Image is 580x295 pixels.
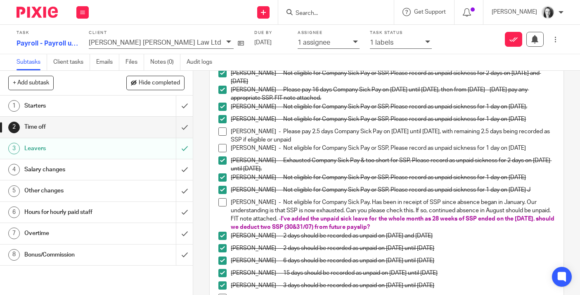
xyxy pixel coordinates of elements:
[541,6,554,19] img: T1JH8BBNX-UMG48CW64-d2649b4fbe26-512.png
[24,185,120,197] h1: Other changes
[370,39,393,46] p: 1 labels
[370,30,432,36] label: Task status
[295,10,369,17] input: Search
[231,216,556,230] span: I've added the unpaid sick leave for the whole month as 28 weeks of SSP ended on the [DATE]. shou...
[24,206,120,218] h1: Hours for hourly paid staff
[231,244,555,252] p: [PERSON_NAME] - 2 days should be recorded as unpaid on [DATE] until [DATE]
[24,163,120,176] h1: Salary changes
[231,198,555,232] p: [PERSON_NAME] - Not eligible for Company Sick Pay. Has been in receipt of SSP since absence began...
[150,54,180,70] a: Notes (0)
[254,30,287,36] label: Due by
[89,30,244,36] label: Client
[24,100,120,112] h1: Starters
[8,76,54,90] button: + Add subtask
[187,54,218,70] a: Audit logs
[231,103,555,111] p: [PERSON_NAME] - Not eligible for Company Sick Pay or SSP, Please record as unpaid sickness for 1 ...
[231,127,555,144] p: [PERSON_NAME] - Please pay 2.5 days Company Sick Pay on [DATE] until [DATE], with remaining 2.5 d...
[254,40,272,46] span: [DATE]
[231,173,555,182] p: [PERSON_NAME] - Not eligible for Company Sick Pay or SSP, Please record as unpaid sickness for 1 ...
[231,156,555,173] p: [PERSON_NAME] - Exhausted Company Sick Pay & too short for SSP, Please record as unpaid sickness ...
[492,8,537,16] p: [PERSON_NAME]
[231,144,555,152] p: [PERSON_NAME] - Not eligible for Company Sick Pay or SSP, Please record as unpaid sickness for 1 ...
[139,80,180,86] span: Hide completed
[298,30,360,36] label: Assignee
[8,228,20,239] div: 7
[24,249,120,261] h1: Bonus/Commission
[126,76,185,90] button: Hide completed
[24,227,120,240] h1: Overtime
[298,39,330,46] p: 1 assignee
[231,115,555,123] p: [PERSON_NAME] - Not eligible for Company Sick Pay or SSP, Please record as unpaid sickness for 1 ...
[231,86,555,103] p: [PERSON_NAME] - Please pay 16 days Company Sick Pay on [DATE] until [DATE], then from [DATE] - [D...
[231,257,555,265] p: [PERSON_NAME] - 6 days should be recorded as unpaid on [DATE] until [DATE]
[53,54,90,70] a: Client tasks
[125,54,144,70] a: Files
[231,69,555,86] p: [PERSON_NAME] - Not eligible for Company Sick Pay or SSP, Please record as unpaid sickness for 2 ...
[17,7,58,18] img: Pixie
[17,30,78,36] label: Task
[89,39,221,46] p: [PERSON_NAME] [PERSON_NAME] Law Ltd
[231,281,555,290] p: [PERSON_NAME] - 3 days should be recorded as unpaid on [DATE] until [DATE]
[8,143,20,154] div: 3
[8,249,20,261] div: 8
[24,121,120,133] h1: Time off
[8,164,20,175] div: 4
[414,9,446,15] span: Get Support
[8,185,20,197] div: 5
[231,232,555,240] p: [PERSON_NAME] - 2 days should be recorded as unpaid on [DATE] and [DATE]
[8,122,20,133] div: 2
[96,54,119,70] a: Emails
[8,100,20,112] div: 1
[231,269,555,277] p: [PERSON_NAME] - 15 days should be recorded as unpaid on [DATE] until [DATE]
[231,186,555,194] p: [PERSON_NAME] - Not eligible for Company Sick Pay or SSP, Please record as unpaid sickness for 1 ...
[8,206,20,218] div: 6
[17,54,47,70] a: Subtasks
[24,142,120,155] h1: Leavers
